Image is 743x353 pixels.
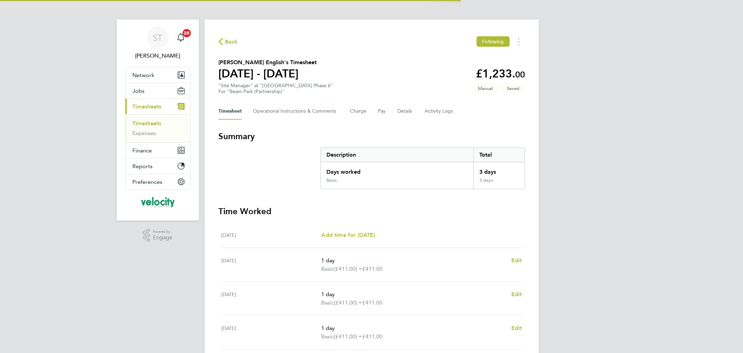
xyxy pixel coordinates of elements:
[321,265,334,273] span: Basic
[221,324,322,341] div: [DATE]
[125,143,190,158] button: Finance
[321,232,375,238] span: Add time for [DATE]
[125,99,190,114] button: Timesheets
[511,291,522,298] span: Edit
[153,33,162,42] span: ST
[132,88,145,94] span: Jobs
[362,333,382,340] span: £411.00
[218,37,238,46] button: Back
[511,325,522,331] span: Edit
[473,178,524,189] div: 3 days
[174,27,188,49] a: 20
[321,332,334,341] span: Basic
[221,231,322,239] div: [DATE]
[125,67,190,83] button: Network
[473,148,524,162] div: Total
[125,158,190,174] button: Reports
[218,83,333,95] div: "Site Manager" at "[GEOGRAPHIC_DATA] Phase 6"
[125,52,191,60] span: Sarah Taylor
[221,290,322,307] div: [DATE]
[321,324,505,332] p: 1 day
[511,257,522,264] span: Edit
[473,162,524,178] div: 3 days
[218,67,317,81] h1: [DATE] - [DATE]
[132,72,154,78] span: Network
[183,29,191,37] span: 20
[321,256,505,265] p: 1 day
[515,69,525,80] span: 00
[326,178,337,183] div: Basic
[125,83,190,98] button: Jobs
[362,265,382,272] span: £411.00
[511,256,522,265] a: Edit
[321,231,375,239] a: Add time for [DATE]
[253,103,339,120] button: Operational Instructions & Comments
[511,290,522,299] a: Edit
[132,179,162,185] span: Preferences
[153,229,172,235] span: Powered by
[334,265,362,272] span: (£411.00) =
[125,114,190,142] div: Timesheets
[125,174,190,189] button: Preferences
[425,103,454,120] button: Activity Logs
[334,333,362,340] span: (£411.00) =
[132,103,161,110] span: Timesheets
[218,58,317,67] h2: [PERSON_NAME] English's Timesheet
[378,103,386,120] button: Pay
[321,299,334,307] span: Basic
[334,299,362,306] span: (£411.00) =
[125,27,191,60] a: ST[PERSON_NAME]
[117,20,199,220] nav: Main navigation
[501,83,525,94] span: This timesheet is Saved.
[153,235,172,241] span: Engage
[320,148,525,189] div: Summary
[397,103,413,120] button: Details
[132,130,156,136] a: Expenses
[225,38,238,46] span: Back
[321,162,474,178] div: Days worked
[512,36,525,47] button: Timesheets Menu
[221,256,322,273] div: [DATE]
[477,36,509,47] button: Following
[511,324,522,332] a: Edit
[350,103,367,120] button: Charge
[218,206,525,217] h3: Time Worked
[472,83,498,94] span: This timesheet was manually created.
[143,229,172,242] a: Powered byEngage
[362,299,382,306] span: £411.00
[218,131,525,142] h3: Summary
[218,103,242,120] button: Timesheet
[132,120,161,127] a: Timesheets
[321,148,474,162] div: Description
[218,89,333,95] div: For "Beam Park (Partnership)"
[482,38,504,45] span: Following
[321,290,505,299] p: 1 day
[140,197,175,208] img: velocityrecruitment-logo-retina.png
[132,147,152,154] span: Finance
[132,163,153,170] span: Reports
[125,197,191,208] a: Go to home page
[476,67,525,80] app-decimal: £1,233.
